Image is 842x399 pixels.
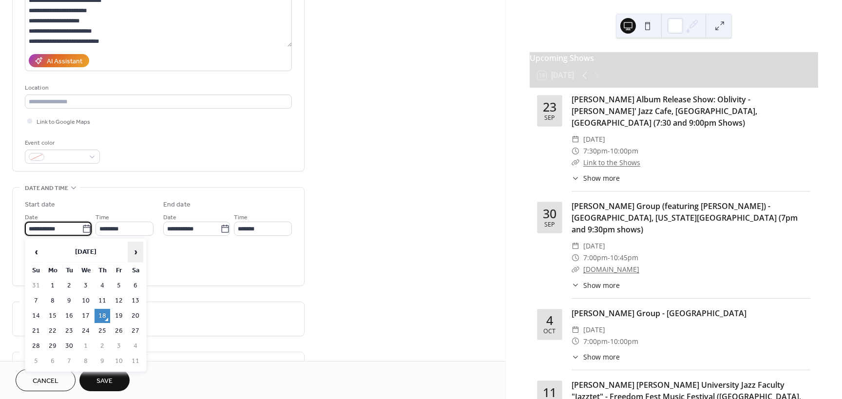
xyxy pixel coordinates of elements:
[608,145,610,157] span: -
[78,324,94,338] td: 24
[610,145,638,157] span: 10:00pm
[572,336,579,347] div: ​
[608,252,610,264] span: -
[583,133,605,145] span: [DATE]
[572,264,579,275] div: ​
[45,294,60,308] td: 8
[45,242,127,263] th: [DATE]
[128,354,143,368] td: 11
[78,264,94,278] th: We
[546,314,553,326] div: 4
[78,309,94,323] td: 17
[572,324,579,336] div: ​
[583,145,608,157] span: 7:30pm
[572,240,579,252] div: ​
[583,173,620,183] span: Show more
[95,324,110,338] td: 25
[543,208,556,220] div: 30
[95,279,110,293] td: 4
[544,115,555,121] div: Sep
[583,352,620,362] span: Show more
[128,324,143,338] td: 27
[583,280,620,290] span: Show more
[111,339,127,353] td: 3
[61,324,77,338] td: 23
[33,376,58,386] span: Cancel
[25,183,68,193] span: Date and time
[25,83,290,93] div: Location
[25,212,38,223] span: Date
[610,252,638,264] span: 10:45pm
[111,354,127,368] td: 10
[583,336,608,347] span: 7:00pm
[572,252,579,264] div: ​
[583,158,640,167] a: Link to the Shows
[163,212,176,223] span: Date
[128,309,143,323] td: 20
[583,324,605,336] span: [DATE]
[128,294,143,308] td: 13
[95,264,110,278] th: Th
[111,309,127,323] td: 19
[78,354,94,368] td: 8
[37,117,90,127] span: Link to Google Maps
[61,279,77,293] td: 2
[572,94,757,128] a: [PERSON_NAME] Album Release Show: Oblivity - [PERSON_NAME]' Jazz Cafe, [GEOGRAPHIC_DATA], [GEOGRA...
[79,369,130,391] button: Save
[45,354,60,368] td: 6
[543,328,555,335] div: Oct
[28,294,44,308] td: 7
[572,352,620,362] button: ​Show more
[572,201,798,235] a: [PERSON_NAME] Group (featuring [PERSON_NAME]) - [GEOGRAPHIC_DATA], [US_STATE][GEOGRAPHIC_DATA] (7...
[128,264,143,278] th: Sa
[234,212,248,223] span: Time
[572,307,810,319] div: [PERSON_NAME] Group - [GEOGRAPHIC_DATA]
[61,339,77,353] td: 30
[45,309,60,323] td: 15
[16,369,76,391] button: Cancel
[61,294,77,308] td: 9
[572,133,579,145] div: ​
[29,242,43,262] span: ‹
[78,294,94,308] td: 10
[25,200,55,210] div: Start date
[530,52,818,64] div: Upcoming Shows
[45,279,60,293] td: 1
[28,324,44,338] td: 21
[111,279,127,293] td: 5
[583,240,605,252] span: [DATE]
[29,54,89,67] button: AI Assistant
[28,279,44,293] td: 31
[111,264,127,278] th: Fr
[28,264,44,278] th: Su
[96,212,109,223] span: Time
[610,336,638,347] span: 10:00pm
[25,138,98,148] div: Event color
[96,376,113,386] span: Save
[608,336,610,347] span: -
[572,173,620,183] button: ​Show more
[544,222,555,228] div: Sep
[572,173,579,183] div: ​
[95,309,110,323] td: 18
[45,339,60,353] td: 29
[572,280,579,290] div: ​
[543,386,556,399] div: 11
[95,339,110,353] td: 2
[95,294,110,308] td: 11
[572,280,620,290] button: ​Show more
[28,309,44,323] td: 14
[45,324,60,338] td: 22
[78,279,94,293] td: 3
[61,354,77,368] td: 7
[128,279,143,293] td: 6
[572,352,579,362] div: ​
[572,157,579,169] div: ​
[45,264,60,278] th: Mo
[61,264,77,278] th: Tu
[28,354,44,368] td: 5
[128,339,143,353] td: 4
[111,324,127,338] td: 26
[583,265,639,274] a: [DOMAIN_NAME]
